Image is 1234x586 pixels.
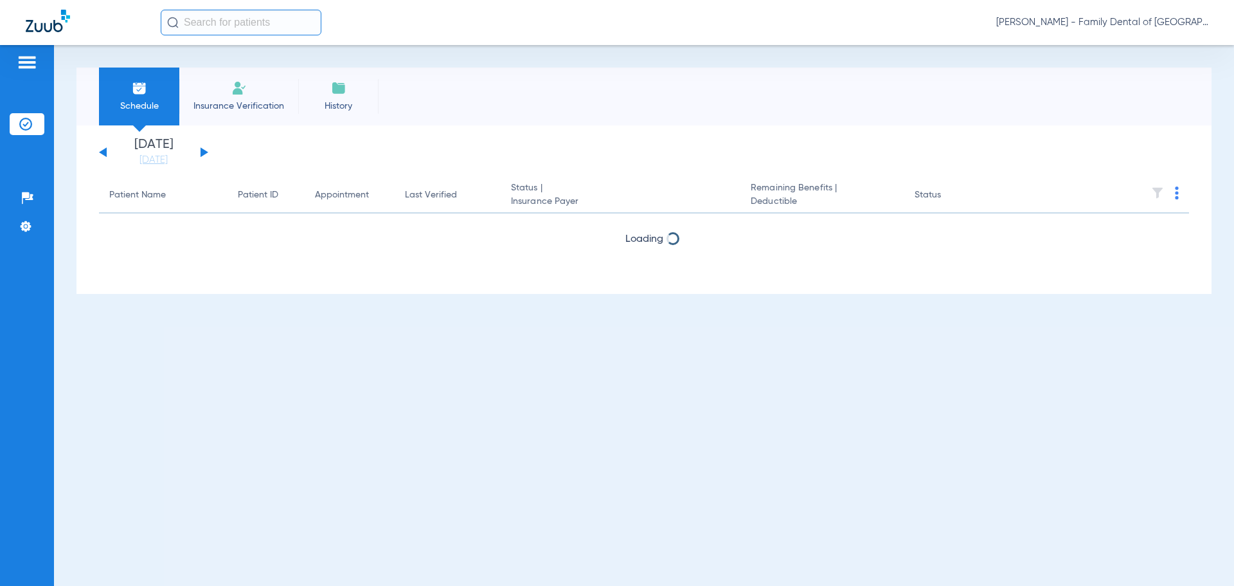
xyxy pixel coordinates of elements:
[109,100,170,113] span: Schedule
[115,154,192,167] a: [DATE]
[238,188,294,202] div: Patient ID
[511,195,730,208] span: Insurance Payer
[231,80,247,96] img: Manual Insurance Verification
[109,188,166,202] div: Patient Name
[238,188,278,202] div: Patient ID
[315,188,369,202] div: Appointment
[26,10,70,32] img: Zuub Logo
[315,188,384,202] div: Appointment
[904,178,991,214] th: Status
[1151,187,1164,199] img: filter.svg
[189,100,289,113] span: Insurance Verification
[625,234,663,244] span: Loading
[405,188,457,202] div: Last Verified
[501,178,740,214] th: Status |
[17,55,37,70] img: hamburger-icon
[167,17,179,28] img: Search Icon
[1175,187,1179,199] img: group-dot-blue.svg
[996,16,1208,29] span: [PERSON_NAME] - Family Dental of [GEOGRAPHIC_DATA]
[751,195,893,208] span: Deductible
[132,80,147,96] img: Schedule
[115,138,192,167] li: [DATE]
[161,10,321,35] input: Search for patients
[331,80,346,96] img: History
[109,188,217,202] div: Patient Name
[308,100,369,113] span: History
[405,188,490,202] div: Last Verified
[740,178,904,214] th: Remaining Benefits |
